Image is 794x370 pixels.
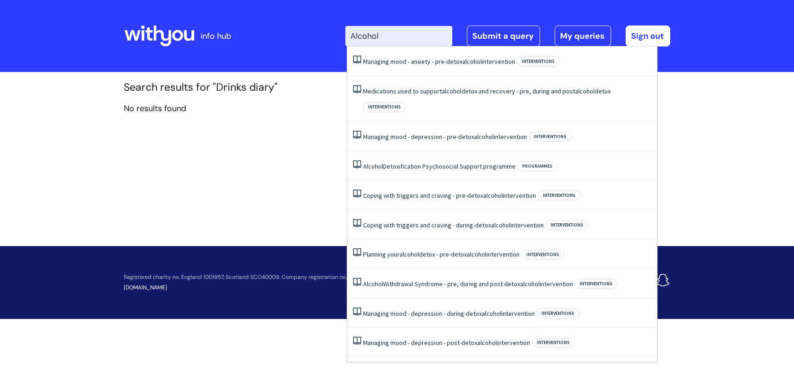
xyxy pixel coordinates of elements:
[520,280,540,288] span: alcohol
[477,339,497,347] span: alcohol
[345,26,452,46] input: Search
[536,308,579,319] span: Interventions
[546,220,588,230] span: Interventions
[491,221,511,229] span: alcohol
[363,57,515,66] a: Managing mood - anxiety - pre-detoxalcoholintervention
[529,132,571,142] span: Interventions
[532,338,575,348] span: Interventions
[363,250,520,258] a: Planning youralcoholdetox - pre-detoxalcoholintervention
[124,81,670,94] h1: Search results for "Drinks diary"
[363,280,383,288] span: Alcohol
[363,191,536,200] a: Coping with triggers and craving - pre-detoxalcoholintervention
[363,102,406,112] span: Interventions
[555,26,611,46] a: My queries
[363,133,527,141] a: Managing mood - depression - pre-detoxalcoholintervention
[575,87,595,95] span: alcohol
[474,133,494,141] span: alcohol
[363,162,383,170] span: Alcohol
[483,191,503,200] span: alcohol
[462,57,482,66] span: alcohol
[467,250,486,258] span: alcohol
[345,26,670,46] div: | -
[517,57,560,67] span: Interventions
[517,161,557,171] span: Programmes
[124,101,670,116] p: No results found
[400,250,419,258] span: alcohol
[363,162,516,170] a: AlcoholDetoxification Psychosocial Support programme
[442,87,461,95] span: alcohol
[124,274,530,280] p: Registered charity no. England 1001957, Scotland SCO40009. Company registration no. 2580377
[363,221,544,229] a: Coping with triggers and craving - during-detoxalcoholintervention
[363,87,611,95] a: Medications used to supportalcoholdetox and recovery - pre, during and postalcoholdetox
[538,190,581,200] span: Interventions
[363,339,530,347] a: Managing mood - depression - post-detoxalcoholintervention
[626,26,670,46] a: Sign out
[124,284,167,291] a: [DOMAIN_NAME]
[575,279,617,289] span: Interventions
[201,29,232,43] p: info hub
[482,309,501,318] span: alcohol
[521,250,564,260] span: Interventions
[363,280,573,288] a: AlcoholWithdrawal Syndrome - pre, during and post detoxalcoholintervention
[467,26,540,46] a: Submit a query
[363,309,535,318] a: Managing mood - depression - during-detoxalcoholintervention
